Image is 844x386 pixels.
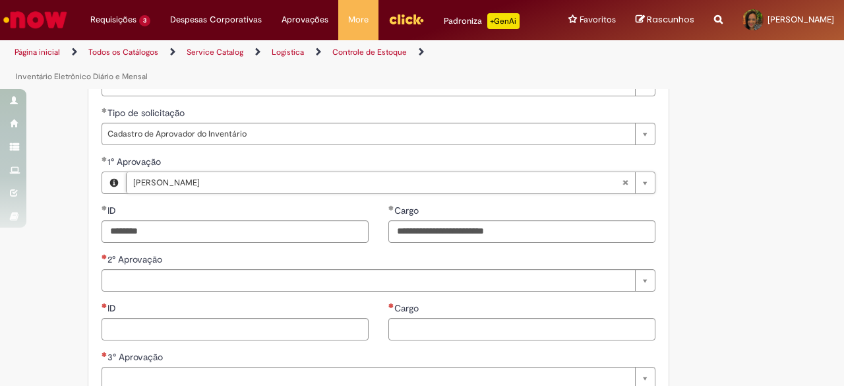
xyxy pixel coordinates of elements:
[102,172,126,193] button: 1° Aprovação, Visualizar este registro Vinicius De Oliveira Carbonera
[487,13,520,29] p: +GenAi
[107,107,187,119] span: Tipo de solicitação
[102,220,369,243] input: ID
[348,13,369,26] span: More
[107,156,164,168] span: 1° Aprovação
[282,13,328,26] span: Aprovações
[615,172,635,193] abbr: Limpar campo 1° Aprovação
[102,108,107,113] span: Obrigatório Preenchido
[388,9,424,29] img: click_logo_yellow_360x200.png
[102,318,369,340] input: ID
[388,220,655,243] input: Cargo
[107,253,165,265] span: 2° Aprovação
[647,13,694,26] span: Rascunhos
[272,47,304,57] a: Logistica
[102,205,107,210] span: Obrigatório Preenchido
[1,7,69,33] img: ServiceNow
[102,254,107,259] span: Necessários
[388,205,394,210] span: Obrigatório Preenchido
[102,352,107,357] span: Necessários
[187,47,243,57] a: Service Catalog
[636,14,694,26] a: Rascunhos
[88,47,158,57] a: Todos os Catálogos
[126,172,655,193] a: [PERSON_NAME]Limpar campo 1° Aprovação
[580,13,616,26] span: Favoritos
[102,303,107,308] span: Necessários
[102,156,107,162] span: Obrigatório Preenchido
[107,351,166,363] span: 3° Aprovação
[139,15,150,26] span: 3
[15,47,60,57] a: Página inicial
[107,123,628,145] span: Cadastro de Aprovador do Inventário
[394,302,421,314] span: Cargo
[388,318,655,340] input: Cargo
[332,47,407,57] a: Controle de Estoque
[10,40,553,89] ul: Trilhas de página
[388,303,394,308] span: Necessários
[170,13,262,26] span: Despesas Corporativas
[102,269,655,292] a: Limpar campo 2° Aprovação
[16,71,148,82] a: Inventário Eletrônico Diário e Mensal
[768,14,834,25] span: [PERSON_NAME]
[107,302,119,314] span: ID
[90,13,136,26] span: Requisições
[107,205,119,216] span: ID
[394,205,421,216] span: Cargo
[444,13,520,29] div: Padroniza
[133,172,622,193] span: [PERSON_NAME]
